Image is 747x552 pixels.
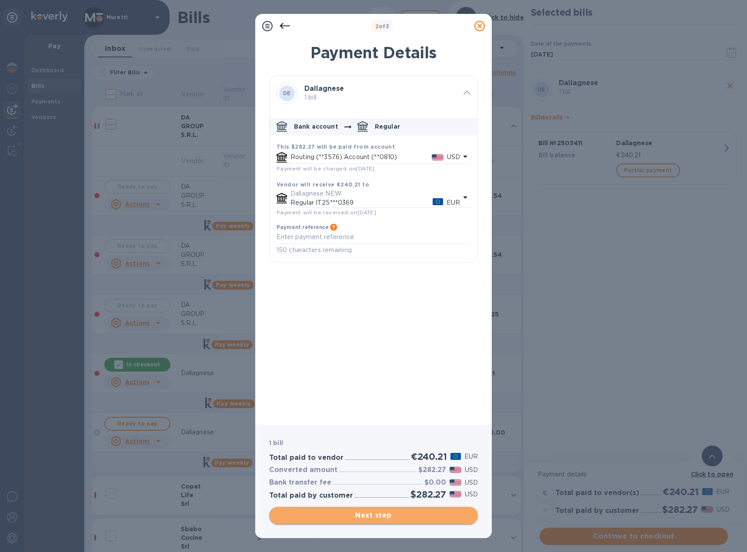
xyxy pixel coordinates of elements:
[269,43,478,62] h1: Payment Details
[270,76,477,111] div: DEDallagnese 1 bill
[464,452,478,461] p: EUR
[277,209,376,216] span: Payment will be received on [DATE]
[283,90,291,96] b: DE
[375,23,390,30] b: of 3
[290,153,432,162] p: Routing (**3576) Account (**0810)
[277,181,369,188] b: Vendor will receive €240.21 to
[277,224,328,230] h3: Payment reference
[465,490,478,499] p: USD
[277,143,395,150] b: This $282.27 will be paid from account
[277,165,375,172] span: Payment will be charged on [DATE]
[450,491,461,497] img: USD
[418,466,446,474] h3: $282.27
[290,189,460,198] p: Dallagnese NEW
[450,467,461,473] img: USD
[447,198,460,207] p: EUR
[450,479,461,485] img: USD
[277,245,470,255] p: 150 characters remaining
[304,84,344,93] b: Dallagnese
[294,122,338,131] p: Bank account
[375,122,400,131] p: Regular
[269,479,331,487] h3: Bank transfer fee
[290,198,433,207] p: Regular IT25***0369
[432,154,444,160] img: USD
[465,478,478,487] p: USD
[447,153,460,162] p: USD
[269,492,353,500] h3: Total paid by customer
[269,507,478,524] button: Next step
[304,93,457,102] p: 1 bill
[411,451,447,462] h2: €240.21
[276,510,471,521] span: Next step
[270,114,477,262] div: default-method
[410,489,446,500] h2: $282.27
[375,23,379,30] span: 2
[269,454,343,462] h3: Total paid to vendor
[269,439,283,446] b: 1 bill
[269,466,337,474] h3: Converted amount
[465,466,478,475] p: USD
[424,479,446,487] h3: $0.00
